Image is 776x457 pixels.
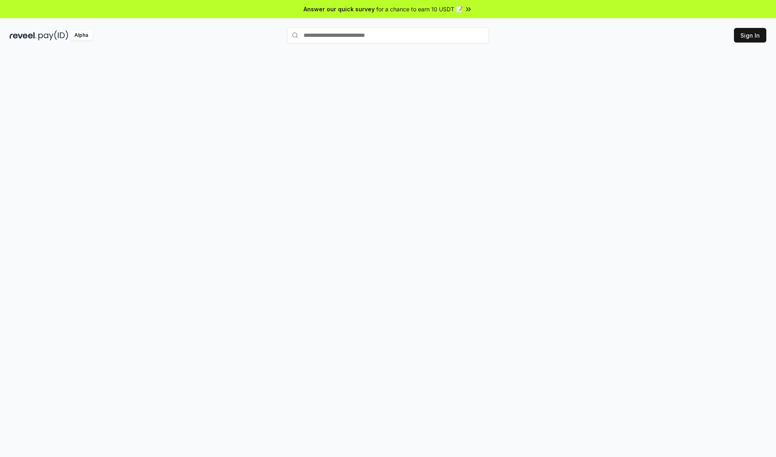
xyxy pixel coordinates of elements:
img: pay_id [38,30,68,40]
img: reveel_dark [10,30,37,40]
div: Alpha [70,30,93,40]
button: Sign In [734,28,766,43]
span: Answer our quick survey [304,5,375,13]
span: for a chance to earn 10 USDT 📝 [376,5,463,13]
